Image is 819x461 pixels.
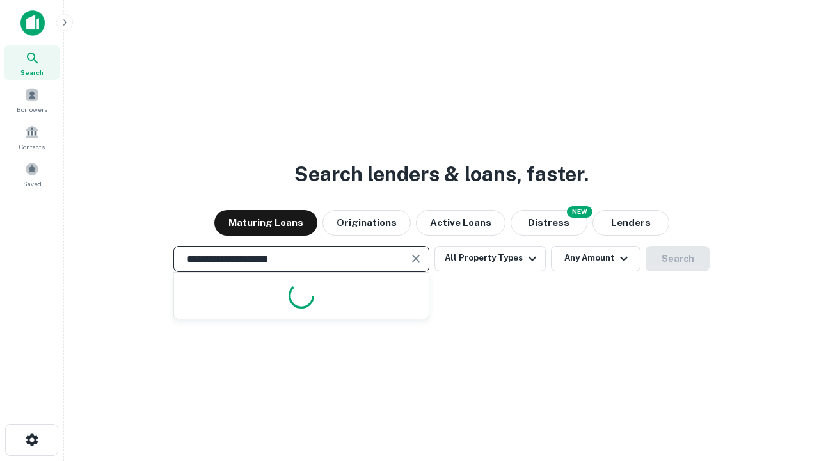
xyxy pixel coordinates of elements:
button: Lenders [592,210,669,236]
span: Saved [23,179,42,189]
span: Borrowers [17,104,47,115]
button: Originations [322,210,411,236]
button: Search distressed loans with lien and other non-mortgage details. [511,210,587,236]
a: Search [4,45,60,80]
button: Clear [407,250,425,268]
button: Any Amount [551,246,640,271]
span: Search [20,67,44,77]
a: Saved [4,157,60,191]
button: Active Loans [416,210,505,236]
a: Borrowers [4,83,60,117]
a: Contacts [4,120,60,154]
button: All Property Types [434,246,546,271]
h3: Search lenders & loans, faster. [294,159,589,190]
div: NEW [567,206,592,218]
iframe: Chat Widget [755,359,819,420]
img: capitalize-icon.png [20,10,45,36]
button: Maturing Loans [214,210,317,236]
span: Contacts [19,142,45,152]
